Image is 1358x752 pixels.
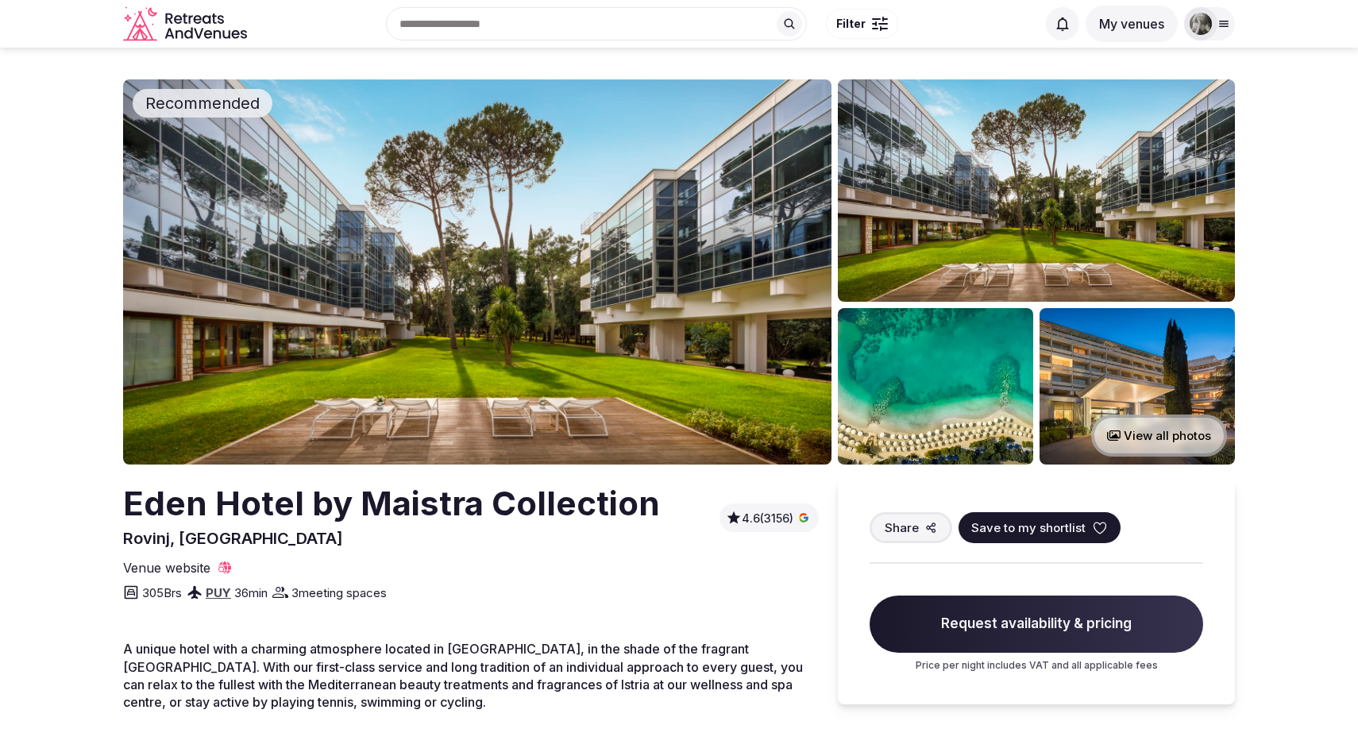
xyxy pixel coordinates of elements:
[234,584,268,601] span: 36 min
[123,559,233,577] a: Venue website
[726,510,812,526] a: 4.6(3156)
[836,16,866,32] span: Filter
[123,79,831,465] img: Venue cover photo
[959,512,1121,543] button: Save to my shortlist
[1086,6,1178,42] button: My venues
[1086,16,1178,32] a: My venues
[870,659,1203,673] p: Price per night includes VAT and all applicable fees
[123,559,210,577] span: Venue website
[971,519,1086,536] span: Save to my shortlist
[826,9,898,39] button: Filter
[123,6,250,42] svg: Retreats and Venues company logo
[1190,13,1212,35] img: melissanunezbrown
[123,641,803,710] span: A unique hotel with a charming atmosphere located in [GEOGRAPHIC_DATA], in the shade of the fragr...
[133,89,272,118] div: Recommended
[291,584,387,601] span: 3 meeting spaces
[870,596,1203,653] span: Request availability & pricing
[1040,308,1235,465] img: Venue gallery photo
[142,584,182,601] span: 305 Brs
[838,79,1235,302] img: Venue gallery photo
[139,92,266,114] span: Recommended
[123,6,250,42] a: Visit the homepage
[206,585,231,600] a: PUY
[885,519,919,536] span: Share
[1091,415,1227,457] button: View all photos
[742,511,793,526] span: 4.6 (3156)
[870,512,952,543] button: Share
[123,480,660,527] h2: Eden Hotel by Maistra Collection
[838,308,1033,465] img: Venue gallery photo
[123,529,343,548] span: Rovinj, [GEOGRAPHIC_DATA]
